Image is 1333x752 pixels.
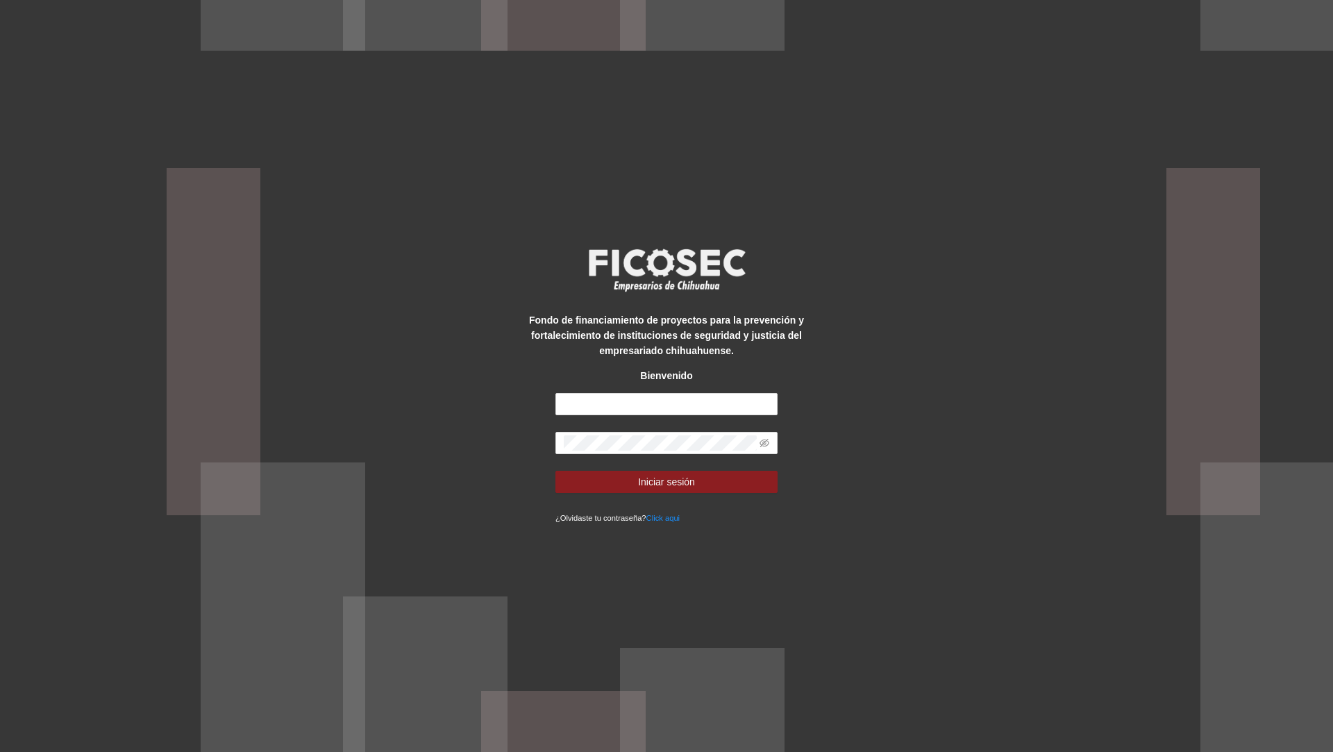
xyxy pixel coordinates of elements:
small: ¿Olvidaste tu contraseña? [555,514,680,522]
span: eye-invisible [760,438,769,448]
strong: Fondo de financiamiento de proyectos para la prevención y fortalecimiento de instituciones de seg... [529,315,804,356]
span: Iniciar sesión [638,474,695,490]
a: Click aqui [646,514,680,522]
strong: Bienvenido [640,370,692,381]
img: logo [580,244,753,296]
button: Iniciar sesión [555,471,778,493]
